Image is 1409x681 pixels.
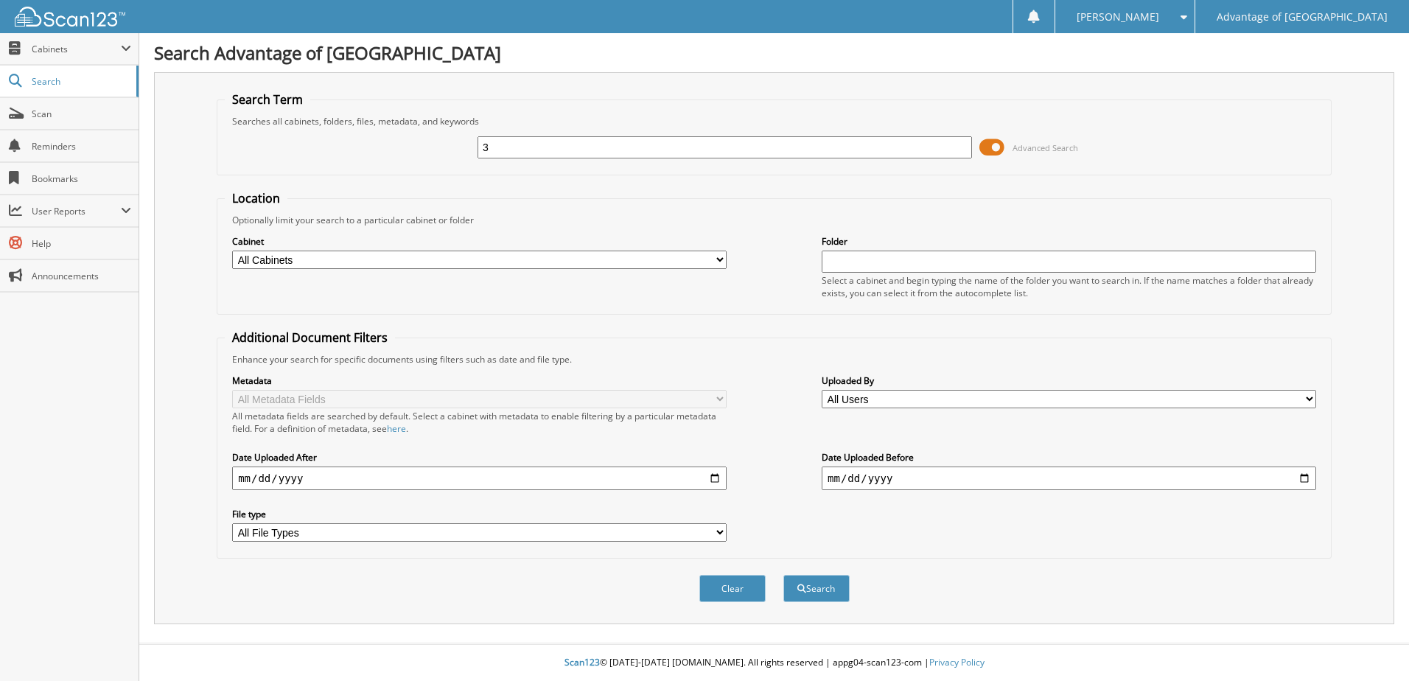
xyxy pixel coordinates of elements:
a: Privacy Policy [929,656,985,668]
span: Announcements [32,270,131,282]
div: © [DATE]-[DATE] [DOMAIN_NAME]. All rights reserved | appg04-scan123-com | [139,645,1409,681]
legend: Search Term [225,91,310,108]
label: Cabinet [232,235,727,248]
span: [PERSON_NAME] [1077,13,1159,21]
span: Bookmarks [32,172,131,185]
legend: Additional Document Filters [225,329,395,346]
span: Scan123 [564,656,600,668]
span: Reminders [32,140,131,153]
span: Cabinets [32,43,121,55]
div: Select a cabinet and begin typing the name of the folder you want to search in. If the name match... [822,274,1316,299]
span: User Reports [32,205,121,217]
h1: Search Advantage of [GEOGRAPHIC_DATA] [154,41,1394,65]
input: start [232,467,727,490]
span: Scan [32,108,131,120]
label: Date Uploaded After [232,451,727,464]
span: Help [32,237,131,250]
label: Date Uploaded Before [822,451,1316,464]
button: Clear [699,575,766,602]
span: Advantage of [GEOGRAPHIC_DATA] [1217,13,1388,21]
div: All metadata fields are searched by default. Select a cabinet with metadata to enable filtering b... [232,410,727,435]
a: here [387,422,406,435]
legend: Location [225,190,287,206]
span: Search [32,75,129,88]
input: end [822,467,1316,490]
label: Uploaded By [822,374,1316,387]
label: Folder [822,235,1316,248]
div: Enhance your search for specific documents using filters such as date and file type. [225,353,1324,366]
img: scan123-logo-white.svg [15,7,125,27]
div: Searches all cabinets, folders, files, metadata, and keywords [225,115,1324,128]
label: File type [232,508,727,520]
label: Metadata [232,374,727,387]
div: Optionally limit your search to a particular cabinet or folder [225,214,1324,226]
button: Search [783,575,850,602]
span: Advanced Search [1013,142,1078,153]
